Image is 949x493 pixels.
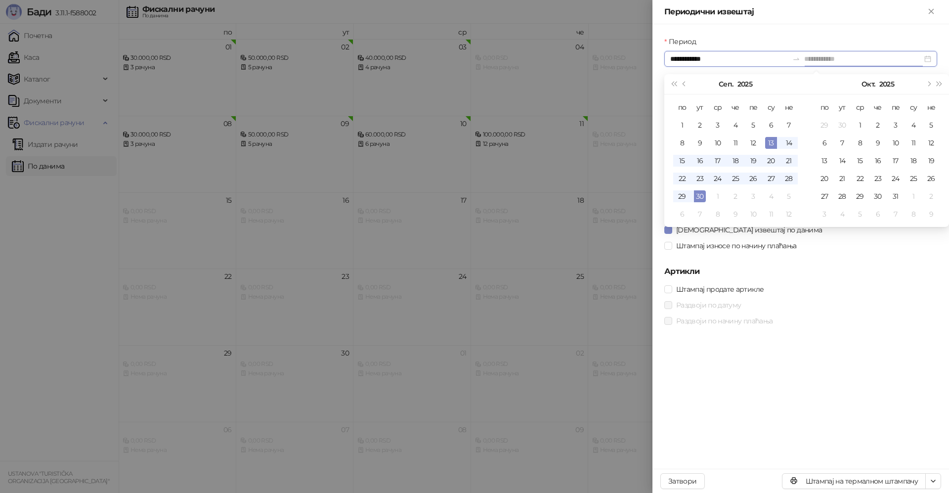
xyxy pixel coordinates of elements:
div: 18 [907,155,919,167]
button: Затвори [660,473,705,489]
div: 19 [747,155,759,167]
td: 2025-10-31 [887,187,905,205]
span: Штампај продате артикле [672,284,768,295]
div: 19 [925,155,937,167]
td: 2025-10-18 [905,152,922,170]
td: 2025-11-02 [922,187,940,205]
div: 27 [765,173,777,184]
td: 2025-11-03 [816,205,833,223]
td: 2025-11-04 [833,205,851,223]
div: 6 [819,137,830,149]
div: 14 [836,155,848,167]
td: 2025-09-29 [673,187,691,205]
td: 2025-11-06 [869,205,887,223]
span: [DEMOGRAPHIC_DATA] извештај по данима [672,224,826,235]
button: Штампај на термалном штампачу [782,473,926,489]
td: 2025-09-12 [744,134,762,152]
td: 2025-10-09 [869,134,887,152]
div: 2 [694,119,706,131]
td: 2025-09-04 [727,116,744,134]
div: 1 [907,190,919,202]
div: 1 [854,119,866,131]
td: 2025-09-16 [691,152,709,170]
th: су [905,98,922,116]
div: 21 [836,173,848,184]
span: Раздвоји по датуму [672,300,745,311]
button: Изабери месец [719,74,733,94]
td: 2025-10-16 [869,152,887,170]
td: 2025-10-04 [905,116,922,134]
td: 2025-11-09 [922,205,940,223]
div: 5 [747,119,759,131]
td: 2025-09-05 [744,116,762,134]
div: 26 [925,173,937,184]
div: 25 [907,173,919,184]
td: 2025-09-07 [780,116,798,134]
div: 9 [694,137,706,149]
td: 2025-09-22 [673,170,691,187]
td: 2025-10-03 [887,116,905,134]
div: Периодични извештај [664,6,925,18]
div: 20 [765,155,777,167]
td: 2025-10-23 [869,170,887,187]
div: 12 [783,208,795,220]
div: 11 [765,208,777,220]
button: Close [925,6,937,18]
div: 7 [836,137,848,149]
div: 30 [836,119,848,131]
td: 2025-09-02 [691,116,709,134]
td: 2025-10-22 [851,170,869,187]
th: по [673,98,691,116]
th: ср [709,98,727,116]
div: 1 [676,119,688,131]
td: 2025-10-07 [833,134,851,152]
div: 21 [783,155,795,167]
td: 2025-09-13 [762,134,780,152]
td: 2025-10-10 [744,205,762,223]
th: су [762,98,780,116]
td: 2025-09-26 [744,170,762,187]
div: 10 [712,137,724,149]
td: 2025-10-07 [691,205,709,223]
td: 2025-09-08 [673,134,691,152]
div: 9 [925,208,937,220]
div: 30 [694,190,706,202]
td: 2025-10-26 [922,170,940,187]
div: 18 [730,155,741,167]
td: 2025-10-01 [851,116,869,134]
td: 2025-09-14 [780,134,798,152]
div: 2 [925,190,937,202]
th: ут [833,98,851,116]
div: 27 [819,190,830,202]
td: 2025-10-12 [922,134,940,152]
div: 2 [730,190,741,202]
div: 11 [907,137,919,149]
div: 22 [854,173,866,184]
td: 2025-09-21 [780,152,798,170]
span: to [792,55,800,63]
div: 2 [872,119,884,131]
td: 2025-10-02 [869,116,887,134]
td: 2025-09-09 [691,134,709,152]
div: 8 [907,208,919,220]
div: 6 [676,208,688,220]
td: 2025-10-14 [833,152,851,170]
span: Раздвоји по начину плаћања [672,315,776,326]
th: пе [744,98,762,116]
div: 5 [783,190,795,202]
div: 29 [854,190,866,202]
td: 2025-10-03 [744,187,762,205]
td: 2025-10-05 [780,187,798,205]
td: 2025-10-05 [922,116,940,134]
div: 7 [890,208,902,220]
th: че [727,98,744,116]
td: 2025-10-06 [673,205,691,223]
div: 30 [872,190,884,202]
div: 12 [925,137,937,149]
div: 29 [819,119,830,131]
td: 2025-09-25 [727,170,744,187]
div: 8 [854,137,866,149]
button: Изабери месец [862,74,875,94]
td: 2025-11-01 [905,187,922,205]
td: 2025-10-08 [851,134,869,152]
